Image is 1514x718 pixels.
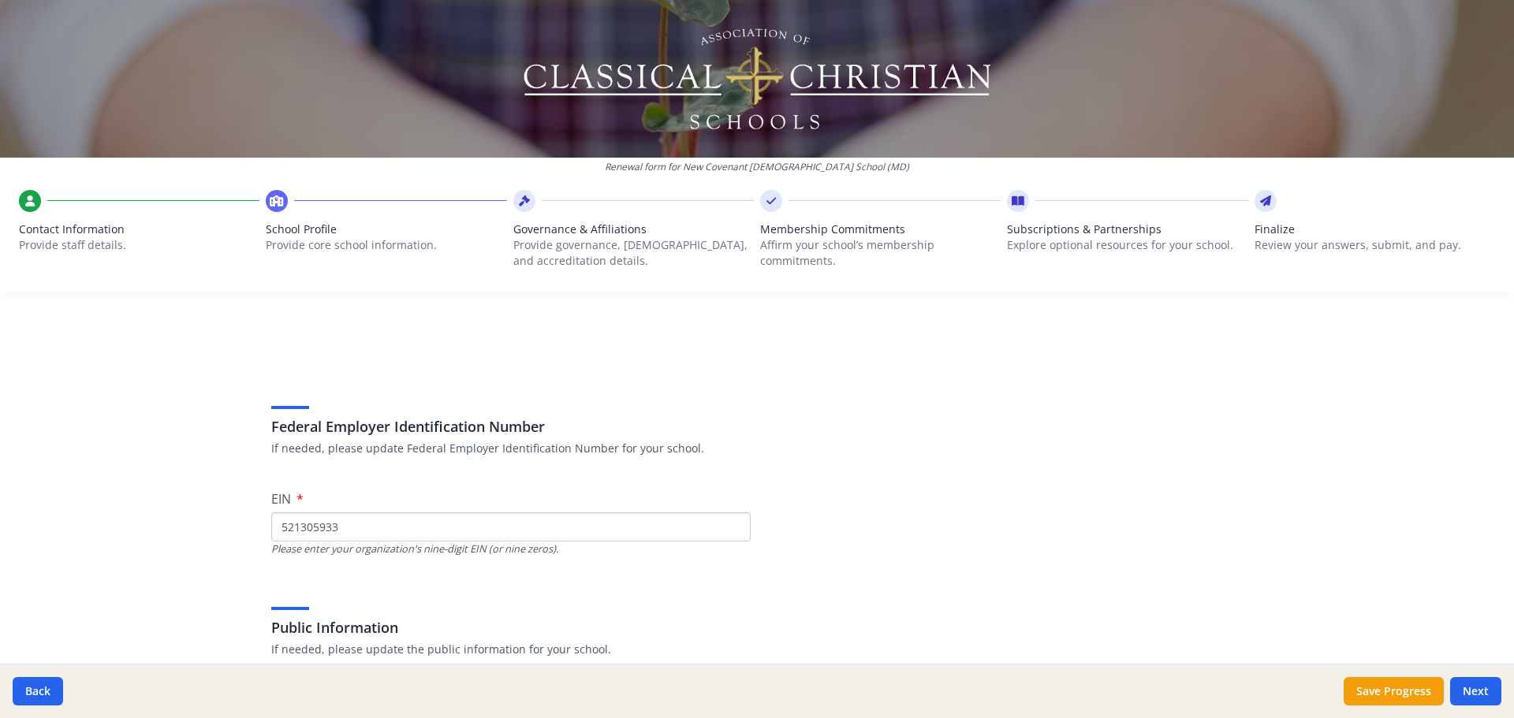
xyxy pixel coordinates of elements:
[271,490,291,508] span: EIN
[1255,237,1495,253] p: Review your answers, submit, and pay.
[1007,237,1247,253] p: Explore optional resources for your school.
[13,677,63,705] button: Back
[271,415,1243,437] h3: Federal Employer Identification Number
[266,221,506,237] span: School Profile
[271,642,1243,657] p: If needed, please update the public information for your school.
[513,237,754,269] p: Provide governance, [DEMOGRAPHIC_DATA], and accreditation details.
[1255,221,1495,237] span: Finalize
[1450,677,1501,705] button: Next
[271,541,751,556] div: Please enter your organization's nine-digit EIN (or nine zeros).
[266,237,506,253] p: Provide core school information.
[513,221,754,237] span: Governance & Affiliations
[760,221,1001,237] span: Membership Commitments
[271,616,1243,638] h3: Public Information
[271,441,1243,456] p: If needed, please update Federal Employer Identification Number for your school.
[19,237,259,253] p: Provide staff details.
[760,237,1001,269] p: Affirm your school’s membership commitments.
[19,221,259,237] span: Contact Information
[521,24,994,134] img: Logo
[1344,677,1444,705] button: Save Progress
[1007,221,1247,237] span: Subscriptions & Partnerships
